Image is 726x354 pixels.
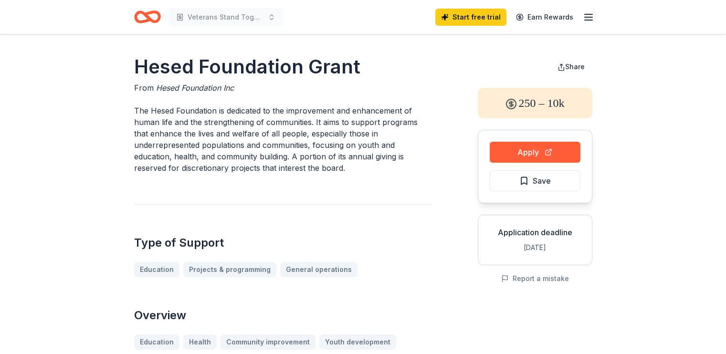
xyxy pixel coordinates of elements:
[478,88,592,118] div: 250 – 10k
[533,175,551,187] span: Save
[134,53,432,80] h1: Hesed Foundation Grant
[510,9,579,26] a: Earn Rewards
[490,142,580,163] button: Apply
[280,262,358,277] a: General operations
[188,11,264,23] span: Veterans Stand Together
[134,262,179,277] a: Education
[501,273,569,284] button: Report a mistake
[134,82,432,94] div: From
[486,242,584,253] div: [DATE]
[134,105,432,174] p: The Hesed Foundation is dedicated to the improvement and enhancement of human life and the streng...
[156,83,234,93] span: Hesed Foundation Inc
[183,262,276,277] a: Projects & programming
[486,227,584,238] div: Application deadline
[134,6,161,28] a: Home
[550,57,592,76] button: Share
[134,308,432,323] h2: Overview
[435,9,506,26] a: Start free trial
[565,62,585,71] span: Share
[490,170,580,191] button: Save
[134,235,432,250] h2: Type of Support
[168,8,283,27] button: Veterans Stand Together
